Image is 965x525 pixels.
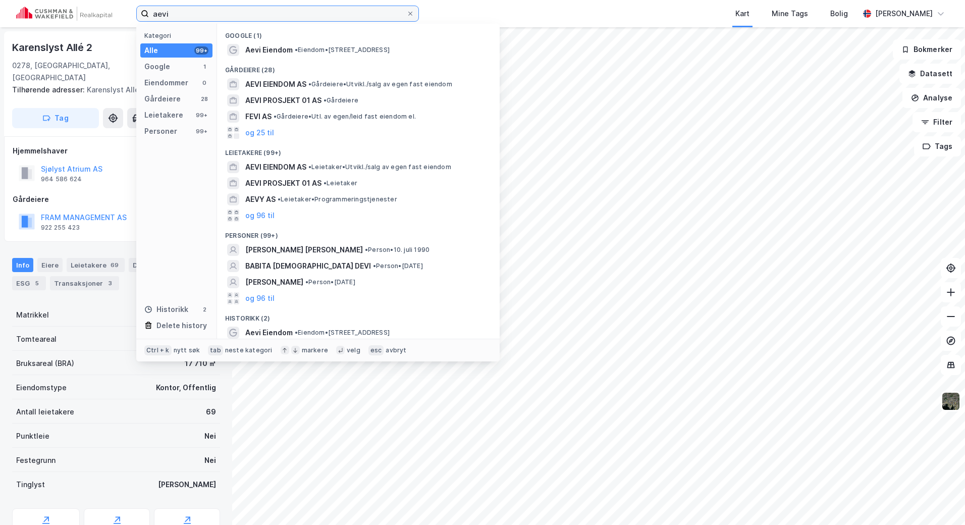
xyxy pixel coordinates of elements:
[185,357,216,370] div: 17 710 ㎡
[174,346,200,354] div: nytt søk
[217,58,500,76] div: Gårdeiere (28)
[12,60,143,84] div: 0278, [GEOGRAPHIC_DATA], [GEOGRAPHIC_DATA]
[324,96,358,104] span: Gårdeiere
[274,113,416,121] span: Gårdeiere • Utl. av egen/leid fast eiendom el.
[144,61,170,73] div: Google
[16,309,49,321] div: Matrikkel
[194,127,208,135] div: 99+
[245,276,303,288] span: [PERSON_NAME]
[902,88,961,108] button: Analyse
[217,224,500,242] div: Personer (99+)
[156,382,216,394] div: Kontor, Offentlig
[129,258,179,272] div: Datasett
[324,96,327,104] span: •
[144,125,177,137] div: Personer
[915,477,965,525] div: Kontrollprogram for chat
[245,244,363,256] span: [PERSON_NAME] [PERSON_NAME]
[12,85,87,94] span: Tilhørende adresser:
[875,8,933,20] div: [PERSON_NAME]
[308,163,311,171] span: •
[200,95,208,103] div: 28
[16,333,57,345] div: Tomteareal
[365,246,368,253] span: •
[194,46,208,55] div: 99+
[245,111,272,123] span: FEVI AS
[16,382,67,394] div: Eiendomstype
[324,179,327,187] span: •
[245,44,293,56] span: Aevi Eiendom
[245,260,371,272] span: BABITA [DEMOGRAPHIC_DATA] DEVI
[16,479,45,491] div: Tinglyst
[386,346,406,354] div: avbryt
[12,108,99,128] button: Tag
[32,278,42,288] div: 5
[324,179,357,187] span: Leietaker
[305,278,355,286] span: Person • [DATE]
[274,113,277,120] span: •
[144,93,181,105] div: Gårdeiere
[225,346,273,354] div: neste kategori
[217,306,500,325] div: Historikk (2)
[217,24,500,42] div: Google (1)
[373,262,423,270] span: Person • [DATE]
[245,292,275,304] button: og 96 til
[913,112,961,132] button: Filter
[772,8,808,20] div: Mine Tags
[144,77,188,89] div: Eiendommer
[245,78,306,90] span: AEVI EIENDOM AS
[245,177,321,189] span: AEVI PROSJEKT 01 AS
[245,94,321,107] span: AEVI PROSJEKT 01 AS
[105,278,115,288] div: 3
[144,345,172,355] div: Ctrl + k
[16,357,74,370] div: Bruksareal (BRA)
[278,195,281,203] span: •
[302,346,328,354] div: markere
[308,80,452,88] span: Gårdeiere • Utvikl./salg av egen fast eiendom
[295,46,298,54] span: •
[305,278,308,286] span: •
[295,329,390,337] span: Eiendom • [STREET_ADDRESS]
[50,276,119,290] div: Transaksjoner
[365,246,430,254] span: Person • 10. juli 1990
[295,46,390,54] span: Eiendom • [STREET_ADDRESS]
[735,8,749,20] div: Kart
[200,63,208,71] div: 1
[373,262,376,270] span: •
[12,39,94,56] div: Karenslyst Allé 2
[13,145,220,157] div: Hjemmelshaver
[144,32,212,39] div: Kategori
[16,7,112,21] img: cushman-wakefield-realkapital-logo.202ea83816669bd177139c58696a8fa1.svg
[915,477,965,525] iframe: Chat Widget
[12,276,46,290] div: ESG
[206,406,216,418] div: 69
[308,163,451,171] span: Leietaker • Utvikl./salg av egen fast eiendom
[830,8,848,20] div: Bolig
[16,430,49,442] div: Punktleie
[217,141,500,159] div: Leietakere (99+)
[158,479,216,491] div: [PERSON_NAME]
[278,195,397,203] span: Leietaker • Programmeringstjenester
[245,193,276,205] span: AEVY AS
[914,136,961,156] button: Tags
[204,454,216,466] div: Nei
[67,258,125,272] div: Leietakere
[245,161,306,173] span: AEVI EIENDOM AS
[200,79,208,87] div: 0
[41,224,80,232] div: 922 255 423
[16,454,56,466] div: Festegrunn
[144,303,188,316] div: Historikk
[245,327,293,339] span: Aevi Eiendom
[194,111,208,119] div: 99+
[347,346,360,354] div: velg
[12,84,212,96] div: Karenslyst Allé 4
[37,258,63,272] div: Eiere
[200,305,208,313] div: 2
[41,175,82,183] div: 964 586 624
[295,329,298,336] span: •
[245,127,274,139] button: og 25 til
[16,406,74,418] div: Antall leietakere
[208,345,223,355] div: tab
[893,39,961,60] button: Bokmerker
[144,109,183,121] div: Leietakere
[204,430,216,442] div: Nei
